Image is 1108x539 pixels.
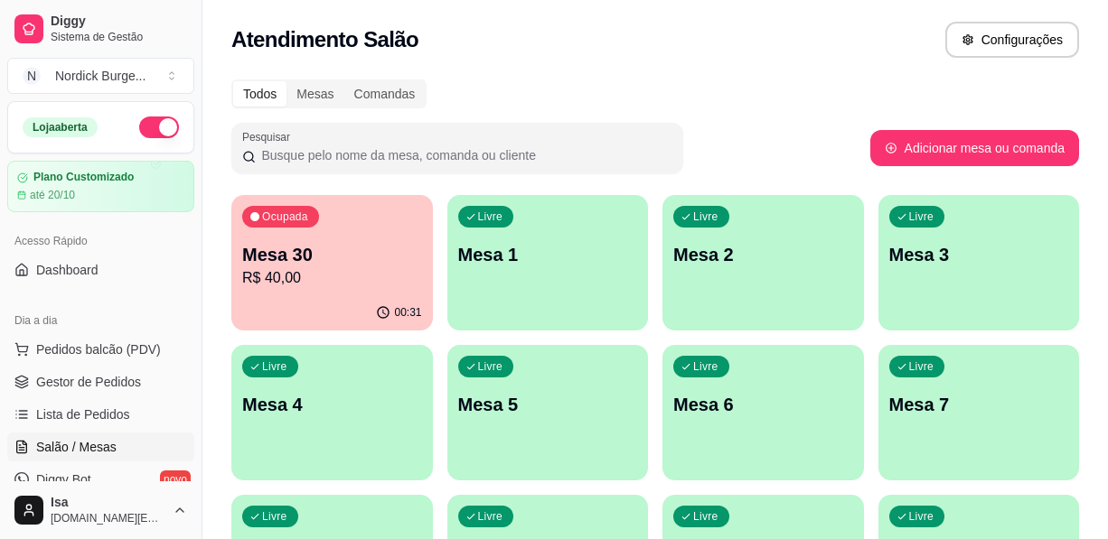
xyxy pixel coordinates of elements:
[233,81,286,107] div: Todos
[231,345,433,480] button: LivreMesa 4
[36,405,130,423] span: Lista de Pedidos
[693,209,718,224] p: Livre
[36,340,161,358] span: Pedidos balcão (PDV)
[889,392,1069,417] p: Mesa 7
[262,509,287,524] p: Livre
[478,359,503,374] p: Livre
[23,67,41,85] span: N
[262,209,308,224] p: Ocupada
[7,335,194,364] button: Pedidos balcão (PDV)
[36,470,91,488] span: Diggy Bot
[693,509,718,524] p: Livre
[7,256,194,284] a: Dashboard
[458,242,638,267] p: Mesa 1
[673,392,853,417] p: Mesa 6
[7,7,194,51] a: DiggySistema de Gestão
[242,129,296,144] label: Pesquisar
[51,511,165,525] span: [DOMAIN_NAME][EMAIL_ADDRESS][DOMAIN_NAME]
[458,392,638,417] p: Mesa 5
[36,438,117,456] span: Salão / Mesas
[870,130,1079,166] button: Adicionar mesa ou comanda
[673,242,853,267] p: Mesa 2
[7,488,194,532] button: Isa[DOMAIN_NAME][EMAIL_ADDRESS][DOMAIN_NAME]
[945,22,1079,58] button: Configurações
[7,161,194,212] a: Plano Customizadoaté 20/10
[242,267,422,289] p: R$ 40,00
[139,116,179,138] button: Alterar Status
[909,359,934,374] p: Livre
[33,171,134,184] article: Plano Customizado
[7,432,194,461] a: Salão / Mesas
[693,359,718,374] p: Livre
[231,25,418,54] h2: Atendimento Salão
[51,14,187,30] span: Diggy
[7,367,194,396] a: Gestor de Pedidos
[242,392,422,417] p: Mesa 4
[7,227,194,256] div: Acesso Rápido
[447,195,649,330] button: LivreMesa 1
[447,345,649,480] button: LivreMesa 5
[242,242,422,267] p: Mesa 30
[51,30,187,44] span: Sistema de Gestão
[344,81,426,107] div: Comandas
[7,400,194,429] a: Lista de Pedidos
[36,261,99,279] span: Dashboard
[909,209,934,224] p: Livre
[478,509,503,524] p: Livre
[51,495,165,511] span: Isa
[889,242,1069,267] p: Mesa 3
[662,345,864,480] button: LivreMesa 6
[909,509,934,524] p: Livre
[36,373,141,391] span: Gestor de Pedidos
[231,195,433,330] button: OcupadaMesa 30R$ 40,0000:31
[878,345,1080,480] button: LivreMesa 7
[878,195,1080,330] button: LivreMesa 3
[256,146,672,164] input: Pesquisar
[30,188,75,202] article: até 20/10
[23,117,98,137] div: Loja aberta
[7,306,194,335] div: Dia a dia
[286,81,343,107] div: Mesas
[662,195,864,330] button: LivreMesa 2
[394,305,421,320] p: 00:31
[55,67,146,85] div: Nordick Burge ...
[7,58,194,94] button: Select a team
[262,359,287,374] p: Livre
[7,465,194,494] a: Diggy Botnovo
[478,209,503,224] p: Livre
